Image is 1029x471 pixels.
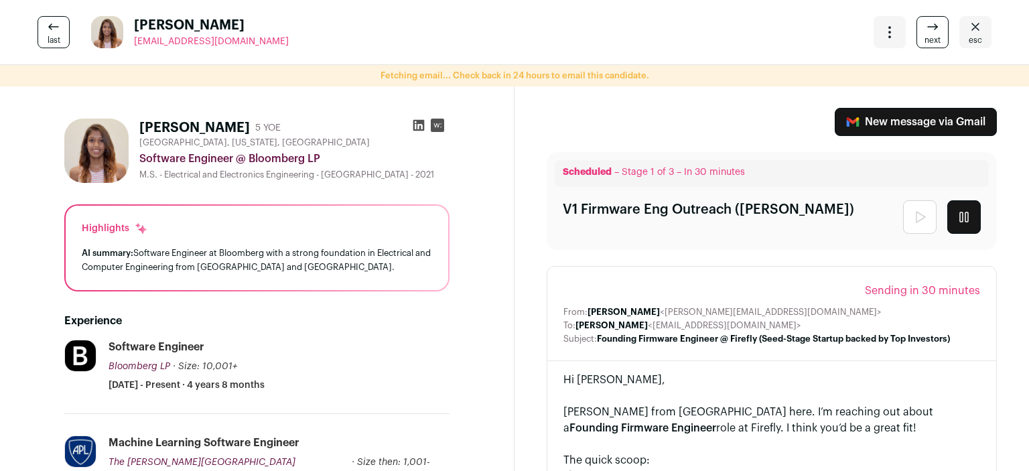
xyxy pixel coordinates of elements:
a: New message via Gmail [835,108,997,136]
span: [GEOGRAPHIC_DATA], [US_STATE], [GEOGRAPHIC_DATA] [139,137,370,148]
div: Software Engineer @ Bloomberg LP [139,151,450,167]
span: Bloomberg LP [109,362,170,371]
dd: <[PERSON_NAME][EMAIL_ADDRESS][DOMAIN_NAME]> [588,307,882,318]
h2: Experience [64,313,450,329]
div: [PERSON_NAME] from [GEOGRAPHIC_DATA] here. I’m reaching out about a role at Firefly. I think you’... [563,404,980,436]
span: Stage 1 of 3 [622,167,674,177]
b: [PERSON_NAME] [588,308,660,316]
span: [DATE] - Present · 4 years 8 months [109,379,265,392]
b: [PERSON_NAME] [575,321,648,330]
strong: Founding Firmware Engineer [569,423,716,433]
div: The quick scoop: [563,452,980,468]
dt: From: [563,307,588,318]
dt: To: [563,320,575,331]
b: Founding Firmware Engineer @ Firefly (Seed-Stage Startup backed by Top Investors) [597,334,950,343]
span: · Size: 10,001+ [173,362,237,371]
a: [EMAIL_ADDRESS][DOMAIN_NAME] [134,35,289,48]
img: 8bcdf267795b4819cc8adbfadce9c161f47b7f9be1f114e8ba6681b8e8e6497e.jpg [65,436,96,467]
span: [EMAIL_ADDRESS][DOMAIN_NAME] [134,37,289,46]
span: – [677,167,681,177]
span: Sending in 30 minutes [865,283,980,299]
span: last [48,35,60,46]
span: next [924,35,941,46]
span: [PERSON_NAME] [134,16,289,35]
span: – [614,167,619,177]
dt: Subject: [563,334,597,344]
span: esc [969,35,982,46]
a: last [38,16,70,48]
span: AI summary: [82,249,133,257]
div: V1 Firmware Eng Outreach ([PERSON_NAME]) [563,200,854,234]
button: Open dropdown [874,16,906,48]
div: M.S. - Electrical and Electronics Engineering - [GEOGRAPHIC_DATA] - 2021 [139,170,450,180]
span: In 30 minutes [684,167,745,177]
div: Software Engineer at Bloomberg with a strong foundation in Electrical and Computer Engineering fr... [82,246,432,274]
div: Hi [PERSON_NAME], [563,372,980,388]
div: Software Engineer [109,340,204,354]
div: Highlights [82,222,148,235]
img: 4f882dffdd7ac7817ace31ed8d81256aca4629e3ce5733064c08067e772a0266.jpg [91,16,123,48]
div: 5 YOE [255,121,281,135]
a: Close [959,16,991,48]
h1: [PERSON_NAME] [139,119,250,137]
span: Scheduled [563,167,612,177]
a: next [916,16,949,48]
div: Machine Learning Software Engineer [109,435,299,450]
img: ae4061603cf2275023e3badc7f978f70355145dda861bbe70d25915f791253b3.jpg [65,340,96,371]
dd: <[EMAIL_ADDRESS][DOMAIN_NAME]> [575,320,801,331]
img: 4f882dffdd7ac7817ace31ed8d81256aca4629e3ce5733064c08067e772a0266.jpg [64,119,129,183]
